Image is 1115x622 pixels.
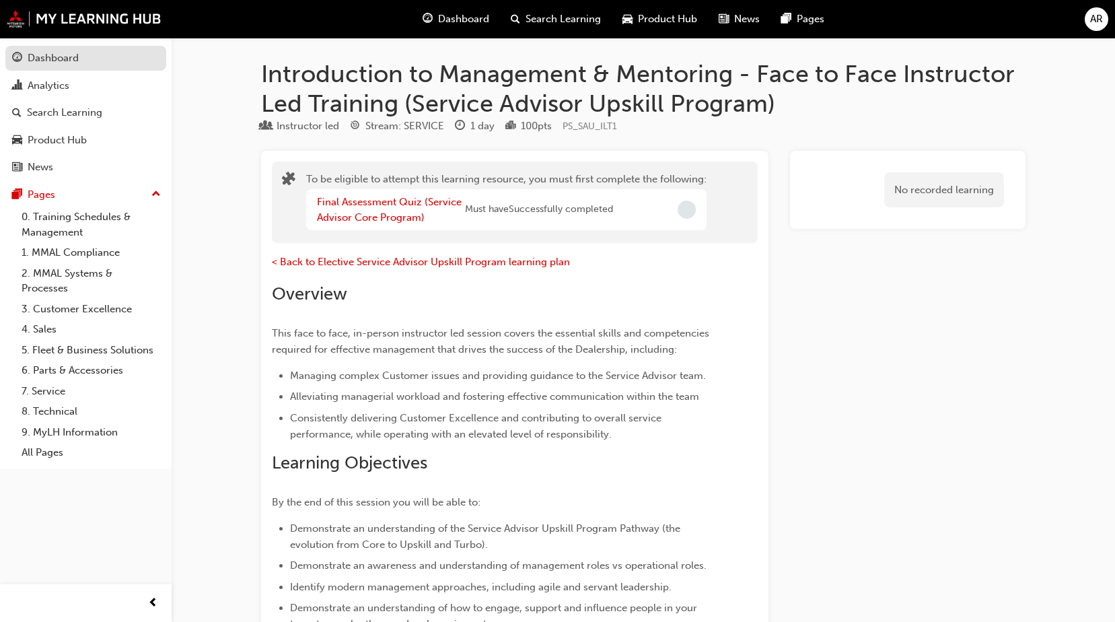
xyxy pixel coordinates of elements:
div: Stream: SERVICE [365,118,444,134]
img: mmal [7,10,161,28]
span: Learning resource code [563,120,617,132]
span: search-icon [12,107,22,119]
span: AR [1090,11,1103,27]
a: news-iconNews [708,5,770,33]
span: prev-icon [148,595,158,612]
span: podium-icon [505,120,515,133]
a: 1. MMAL Compliance [16,242,166,263]
span: Demonstrate an understanding of the Service Advisor Upskill Program Pathway (the evolution from C... [290,522,683,551]
div: Type [261,118,339,135]
div: Points [505,118,552,135]
a: pages-iconPages [770,5,835,33]
a: Analytics [5,73,166,98]
a: News [5,155,166,180]
span: target-icon [350,120,360,133]
a: search-iconSearch Learning [500,5,612,33]
span: search-icon [511,11,520,28]
span: Pages [797,11,824,27]
span: Managing complex Customer issues and providing guidance to the Service Advisor team. [290,370,706,382]
button: DashboardAnalyticsSearch LearningProduct HubNews [5,43,166,182]
div: Product Hub [28,133,87,148]
span: guage-icon [12,53,22,65]
span: Identify modern management approaches, including agile and servant leadership. [290,581,672,593]
span: car-icon [622,11,633,28]
span: learningResourceType_INSTRUCTOR_LED-icon [261,120,271,133]
a: 9. MyLH Information [16,422,166,443]
a: 5. Fleet & Business Solutions [16,340,166,361]
a: All Pages [16,442,166,463]
span: This face to face, in-person instructor led session covers the essential skills and competencies ... [272,327,712,355]
span: pages-icon [12,189,22,201]
span: News [734,11,760,27]
a: 3. Customer Excellence [16,299,166,320]
a: 7. Service [16,381,166,402]
div: Analytics [28,78,69,94]
div: Instructor led [277,118,339,134]
a: 2. MMAL Systems & Processes [16,263,166,299]
div: 100 pts [521,118,552,134]
span: Search Learning [526,11,601,27]
span: Must have Successfully completed [465,202,613,217]
span: Alleviating managerial workload and fostering effective communication within the team [290,390,699,403]
span: pages-icon [781,11,791,28]
div: Stream [350,118,444,135]
div: Pages [28,187,55,203]
a: Final Assessment Quiz (Service Advisor Core Program) [317,196,462,223]
span: Dashboard [438,11,489,27]
span: puzzle-icon [282,173,295,188]
a: 4. Sales [16,319,166,340]
span: clock-icon [455,120,465,133]
button: Pages [5,182,166,207]
span: Consistently delivering Customer Excellence and contributing to overall service performance, whil... [290,412,664,440]
div: Dashboard [28,50,79,66]
a: < Back to Elective Service Advisor Upskill Program learning plan [272,256,570,268]
span: up-icon [151,186,161,203]
span: Incomplete [678,201,696,219]
button: AR [1085,7,1108,31]
div: Duration [455,118,495,135]
span: chart-icon [12,80,22,92]
span: guage-icon [423,11,433,28]
div: News [28,160,53,175]
span: Learning Objectives [272,452,427,473]
h1: Introduction to Management & Mentoring - Face to Face Instructor Led Training (Service Advisor Up... [261,59,1026,118]
a: 8. Technical [16,401,166,422]
a: Product Hub [5,128,166,153]
a: 0. Training Schedules & Management [16,207,166,242]
a: guage-iconDashboard [412,5,500,33]
span: car-icon [12,135,22,147]
span: Product Hub [638,11,697,27]
a: 6. Parts & Accessories [16,360,166,381]
a: car-iconProduct Hub [612,5,708,33]
span: news-icon [12,162,22,174]
div: Search Learning [27,105,102,120]
div: No recorded learning [884,172,1004,208]
div: To be eligible to attempt this learning resource, you must first complete the following: [306,172,707,234]
span: Overview [272,283,347,304]
div: 1 day [470,118,495,134]
span: Demonstrate an awareness and understanding of management roles vs operational roles. [290,559,707,572]
span: news-icon [719,11,729,28]
a: Dashboard [5,46,166,71]
a: Search Learning [5,100,166,125]
span: By the end of this session you will be able to: [272,496,480,508]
